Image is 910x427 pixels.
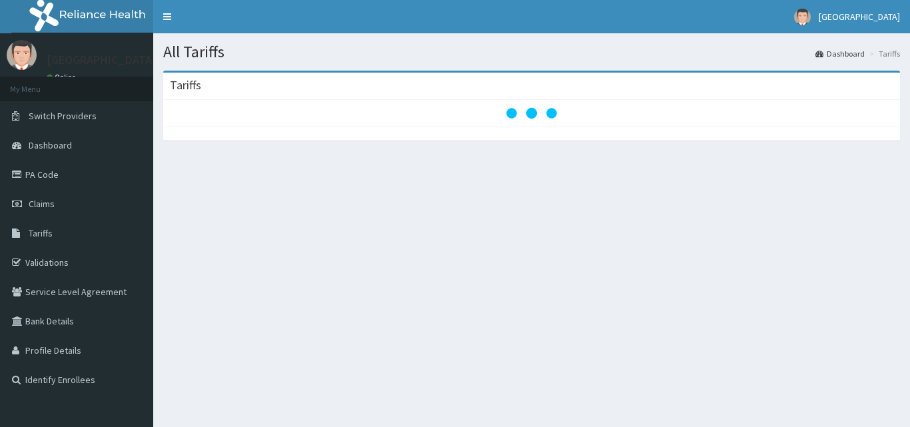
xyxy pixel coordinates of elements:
[163,43,900,61] h1: All Tariffs
[819,11,900,23] span: [GEOGRAPHIC_DATA]
[794,9,811,25] img: User Image
[866,48,900,59] li: Tariffs
[29,139,72,151] span: Dashboard
[47,73,79,82] a: Online
[505,87,558,140] svg: audio-loading
[29,110,97,122] span: Switch Providers
[815,48,865,59] a: Dashboard
[29,198,55,210] span: Claims
[47,54,157,66] p: [GEOGRAPHIC_DATA]
[29,227,53,239] span: Tariffs
[7,40,37,70] img: User Image
[170,79,201,91] h3: Tariffs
